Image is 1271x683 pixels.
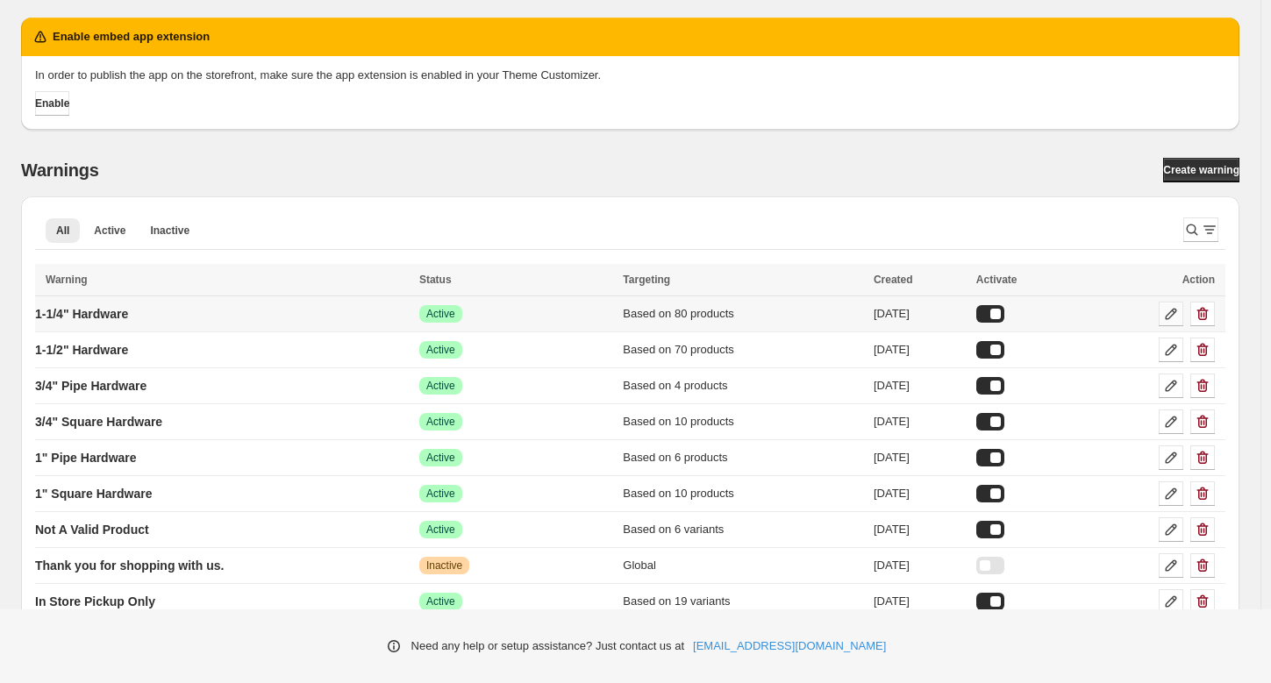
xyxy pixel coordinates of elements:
div: Global [623,557,863,574]
span: Inactive [426,558,462,573]
a: 1-1/4" Hardware [35,300,128,328]
span: All [56,224,69,238]
h2: Warnings [21,160,99,181]
span: Active [426,594,455,608]
button: Search and filter results [1183,217,1218,242]
span: Active [426,343,455,357]
div: Based on 10 products [623,413,863,430]
a: 1" Square Hardware [35,480,152,508]
a: 3/4" Pipe Hardware [35,372,146,400]
p: Thank you for shopping with us. [35,557,224,574]
div: [DATE] [874,557,966,574]
span: Active [426,487,455,501]
span: Active [426,451,455,465]
h2: Enable embed app extension [53,28,210,46]
a: 1" Pipe Hardware [35,444,137,472]
div: Based on 10 products [623,485,863,502]
div: [DATE] [874,413,966,430]
p: 1" Square Hardware [35,485,152,502]
a: Thank you for shopping with us. [35,551,224,580]
div: Based on 70 products [623,341,863,359]
p: 3/4" Pipe Hardware [35,377,146,395]
div: Based on 6 variants [623,521,863,538]
div: [DATE] [874,305,966,323]
p: In Store Pickup Only [35,593,155,610]
div: [DATE] [874,593,966,610]
div: [DATE] [874,449,966,466]
a: Not A Valid Product [35,516,149,544]
p: 1-1/2" Hardware [35,341,128,359]
p: 1-1/4" Hardware [35,305,128,323]
span: Active [426,307,455,321]
span: Created [874,274,913,286]
a: 1-1/2" Hardware [35,336,128,364]
div: Based on 80 products [623,305,863,323]
button: Enable [35,91,69,116]
span: Activate [976,274,1018,286]
div: Based on 4 products [623,377,863,395]
a: 3/4" Square Hardware [35,408,162,436]
div: [DATE] [874,485,966,502]
div: Based on 6 products [623,449,863,466]
span: Enable [35,96,69,110]
a: Create warning [1163,158,1239,182]
a: In Store Pickup Only [35,587,155,615]
span: Targeting [623,274,670,286]
span: Action [1182,274,1215,286]
span: Active [426,523,455,537]
div: [DATE] [874,341,966,359]
p: In order to publish the app on the storefront, make sure the app extension is enabled in your The... [35,67,1225,84]
span: Active [426,415,455,429]
div: [DATE] [874,377,966,395]
p: 3/4" Square Hardware [35,413,162,430]
div: [DATE] [874,521,966,538]
span: Active [94,224,125,238]
div: Based on 19 variants [623,593,863,610]
p: Not A Valid Product [35,521,149,538]
p: 1" Pipe Hardware [35,449,137,466]
a: [EMAIL_ADDRESS][DOMAIN_NAME] [693,637,886,655]
span: Warning [46,274,88,286]
span: Status [419,274,452,286]
span: Active [426,379,455,393]
span: Inactive [150,224,189,238]
span: Create warning [1163,163,1239,177]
